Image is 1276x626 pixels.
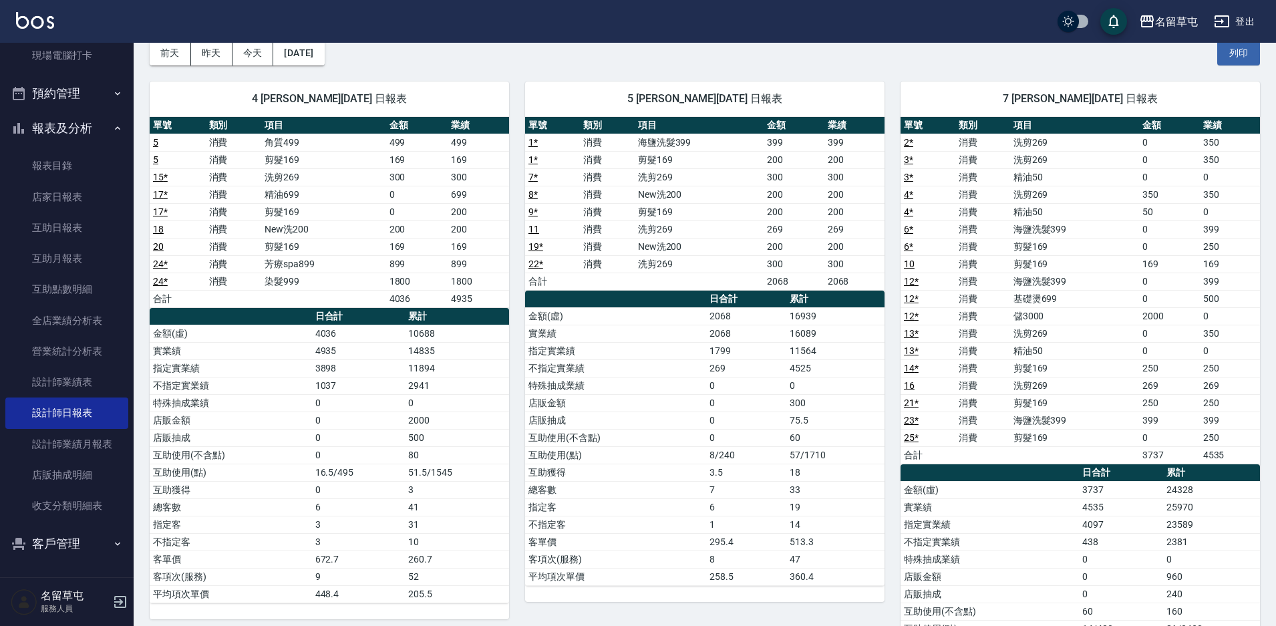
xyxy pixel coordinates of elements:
table: a dense table [525,117,885,291]
th: 累計 [405,308,509,325]
td: 合計 [901,446,955,464]
td: 洗剪269 [1010,186,1140,203]
button: 今天 [232,41,274,65]
th: 金額 [764,117,824,134]
button: 客戶管理 [5,526,128,561]
td: 指定實業績 [901,516,1079,533]
td: 不指定客 [525,516,706,533]
th: 累計 [1163,464,1260,482]
td: 399 [1200,273,1260,290]
td: 0 [312,394,406,412]
td: 4935 [448,290,509,307]
td: 總客數 [150,498,312,516]
th: 日合計 [312,308,406,325]
th: 單號 [525,117,580,134]
td: 0 [786,377,885,394]
td: 剪髮169 [261,238,386,255]
td: 互助獲得 [150,481,312,498]
td: 4535 [1200,446,1260,464]
td: 500 [405,429,509,446]
td: 不指定實業績 [150,377,312,394]
td: 0 [1139,429,1199,446]
img: Person [11,589,37,615]
td: 海鹽洗髮399 [1010,273,1140,290]
td: 200 [824,186,885,203]
td: 剪髮169 [261,151,386,168]
img: Logo [16,12,54,29]
td: 200 [764,238,824,255]
td: 350 [1200,134,1260,151]
td: 0 [312,412,406,429]
td: 互助使用(不含點) [150,446,312,464]
td: 1800 [448,273,509,290]
td: 350 [1200,151,1260,168]
th: 類別 [580,117,635,134]
td: 75.5 [786,412,885,429]
td: 染髮999 [261,273,386,290]
td: 精油50 [1010,342,1140,359]
td: 0 [386,203,448,220]
td: 16939 [786,307,885,325]
td: 399 [1200,412,1260,429]
a: 店家日報表 [5,182,128,212]
td: 4097 [1079,516,1163,533]
td: 31 [405,516,509,533]
td: 精油50 [1010,203,1140,220]
td: 6 [706,498,786,516]
td: 剪髮169 [1010,255,1140,273]
th: 單號 [150,117,206,134]
td: 250 [1200,394,1260,412]
td: 300 [786,394,885,412]
th: 金額 [386,117,448,134]
td: 3.5 [706,464,786,481]
a: 店販抽成明細 [5,460,128,490]
td: 899 [448,255,509,273]
td: 0 [312,429,406,446]
td: 海鹽洗髮399 [1010,412,1140,429]
td: 實業績 [150,342,312,359]
td: 精油50 [1010,168,1140,186]
td: 0 [1139,342,1199,359]
a: 互助日報表 [5,212,128,243]
td: 店販抽成 [525,412,706,429]
td: 儲3000 [1010,307,1140,325]
td: 0 [1139,168,1199,186]
td: 1800 [386,273,448,290]
td: 57/1710 [786,446,885,464]
th: 類別 [955,117,1010,134]
td: 0 [312,481,406,498]
td: 200 [824,151,885,168]
td: 1799 [706,342,786,359]
td: 399 [824,134,885,151]
td: 消費 [580,134,635,151]
td: 0 [1139,238,1199,255]
a: 全店業績分析表 [5,305,128,336]
td: 不指定客 [150,533,312,551]
p: 服務人員 [41,603,109,615]
td: 0 [405,394,509,412]
td: 11564 [786,342,885,359]
td: 300 [824,255,885,273]
td: 消費 [955,359,1010,377]
td: 金額(虛) [150,325,312,342]
td: 消費 [206,134,262,151]
td: 2068 [706,307,786,325]
td: 399 [1139,412,1199,429]
th: 項目 [1010,117,1140,134]
td: 200 [448,203,509,220]
td: 指定客 [150,516,312,533]
span: 4 [PERSON_NAME][DATE] 日報表 [166,92,493,106]
td: 0 [1139,134,1199,151]
td: 2068 [764,273,824,290]
a: 現場電腦打卡 [5,40,128,71]
td: 店販抽成 [150,429,312,446]
td: 200 [824,203,885,220]
td: 399 [764,134,824,151]
td: 洗剪269 [1010,377,1140,394]
td: 0 [1139,220,1199,238]
td: 剪髮169 [1010,359,1140,377]
td: 16089 [786,325,885,342]
td: 3 [312,516,406,533]
td: 0 [312,446,406,464]
td: 洗剪269 [635,220,764,238]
